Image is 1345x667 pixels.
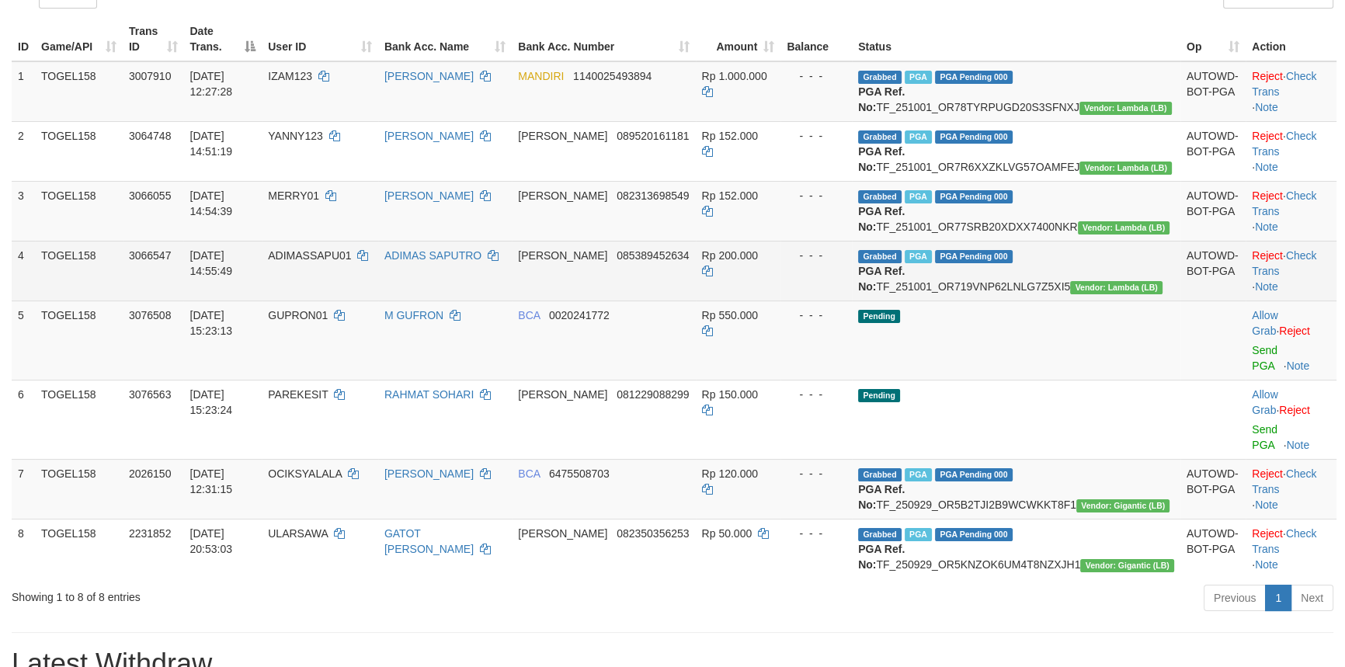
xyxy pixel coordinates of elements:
a: Reject [1252,467,1283,480]
b: PGA Ref. No: [858,483,905,511]
a: [PERSON_NAME] [384,467,474,480]
b: PGA Ref. No: [858,145,905,173]
span: PGA Pending [935,528,1013,541]
div: - - - [787,466,846,481]
span: Grabbed [858,190,902,203]
td: AUTOWD-BOT-PGA [1180,181,1246,241]
span: BCA [518,309,540,321]
div: - - - [787,307,846,323]
a: Allow Grab [1252,388,1277,416]
span: PGA Pending [935,468,1013,481]
span: [PERSON_NAME] [518,249,607,262]
a: Reject [1252,249,1283,262]
td: TOGEL158 [35,61,123,122]
span: Vendor URL: https://dashboard.q2checkout.com/secure [1076,499,1170,512]
th: Amount: activate to sort column ascending [696,17,781,61]
td: · · [1246,241,1336,300]
a: Note [1286,360,1309,372]
b: PGA Ref. No: [858,265,905,293]
td: · · [1246,459,1336,519]
span: PGA Pending [935,190,1013,203]
td: TF_251001_OR7R6XXZKLVG57OAMFEJ [852,121,1180,181]
a: [PERSON_NAME] [384,189,474,202]
span: Rp 200.000 [702,249,758,262]
span: Vendor URL: https://dashboard.q2checkout.com/secure [1070,281,1163,294]
span: Rp 152.000 [702,130,758,142]
td: · [1246,380,1336,459]
span: Marked by azecs1 [905,71,932,84]
a: Next [1291,585,1333,611]
a: [PERSON_NAME] [384,130,474,142]
span: PGA Pending [935,71,1013,84]
div: - - - [787,68,846,84]
th: Op: activate to sort column ascending [1180,17,1246,61]
a: Reject [1252,130,1283,142]
span: MANDIRI [518,70,564,82]
td: TF_250929_OR5KNZOK6UM4T8NZXJH1 [852,519,1180,578]
span: Marked by azecs1 [905,130,932,144]
span: Grabbed [858,71,902,84]
th: Status [852,17,1180,61]
a: Note [1255,221,1278,233]
span: Rp 550.000 [702,309,758,321]
div: - - - [787,248,846,263]
span: Rp 152.000 [702,189,758,202]
th: ID [12,17,35,61]
td: AUTOWD-BOT-PGA [1180,61,1246,122]
a: Note [1255,280,1278,293]
a: Check Trans [1252,527,1316,555]
a: Reject [1252,189,1283,202]
th: Trans ID: activate to sort column ascending [123,17,184,61]
td: AUTOWD-BOT-PGA [1180,241,1246,300]
td: · · [1246,519,1336,578]
a: Note [1286,439,1309,451]
span: Rp 150.000 [702,388,758,401]
span: Copy 085389452634 to clipboard [617,249,689,262]
a: Check Trans [1252,130,1316,158]
span: [DATE] 12:27:28 [189,70,232,98]
td: TF_251001_OR719VNP62LNLG7Z5XI5 [852,241,1180,300]
a: Check Trans [1252,249,1316,277]
td: · · [1246,121,1336,181]
td: TF_251001_OR78TYRPUGD20S3SFNXJ [852,61,1180,122]
span: [PERSON_NAME] [518,388,607,401]
span: [PERSON_NAME] [518,189,607,202]
span: Pending [858,310,900,323]
a: 1 [1265,585,1291,611]
a: Check Trans [1252,467,1316,495]
div: - - - [787,188,846,203]
span: Copy 081229088299 to clipboard [617,388,689,401]
a: Previous [1204,585,1266,611]
span: · [1252,309,1279,337]
td: · [1246,300,1336,380]
span: Rp 120.000 [702,467,758,480]
a: Reject [1279,325,1310,337]
span: ADIMASSAPU01 [268,249,351,262]
a: Note [1255,101,1278,113]
a: Reject [1252,527,1283,540]
td: TF_250929_OR5B2TJI2B9WCWKKT8F1 [852,459,1180,519]
b: PGA Ref. No: [858,205,905,233]
a: Send PGA [1252,423,1277,451]
span: PGA Pending [935,250,1013,263]
span: BCA [518,467,540,480]
span: Grabbed [858,130,902,144]
b: PGA Ref. No: [858,543,905,571]
span: [PERSON_NAME] [518,527,607,540]
a: RAHMAT SOHARI [384,388,474,401]
span: Copy 089520161181 to clipboard [617,130,689,142]
td: AUTOWD-BOT-PGA [1180,459,1246,519]
td: 1 [12,61,35,122]
span: Copy 0020241772 to clipboard [549,309,610,321]
span: Vendor URL: https://dashboard.q2checkout.com/secure [1079,102,1172,115]
span: Copy 082313698549 to clipboard [617,189,689,202]
a: Allow Grab [1252,309,1277,337]
td: AUTOWD-BOT-PGA [1180,519,1246,578]
a: Check Trans [1252,189,1316,217]
b: PGA Ref. No: [858,85,905,113]
span: Rp 50.000 [702,527,752,540]
span: OCIKSYALALA [268,467,342,480]
a: Send PGA [1252,344,1277,372]
span: Marked by azecs1 [905,468,932,481]
span: Vendor URL: https://dashboard.q2checkout.com/secure [1080,559,1174,572]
